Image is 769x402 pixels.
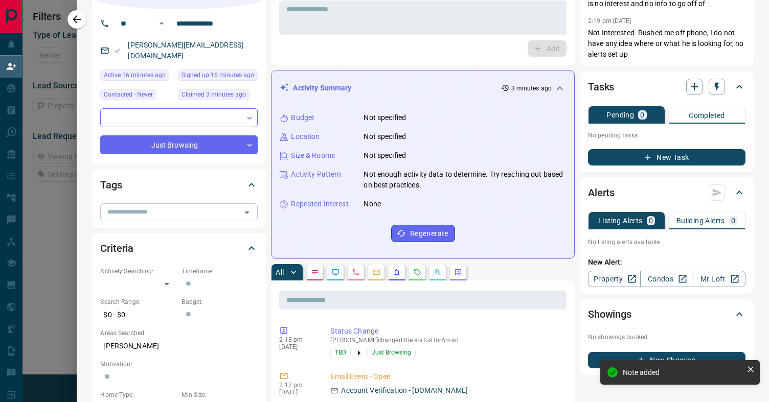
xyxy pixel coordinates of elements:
[114,47,121,54] svg: Email Valid
[104,89,153,100] span: Contacted - Never
[588,149,745,165] button: New Task
[104,70,166,80] span: Active 16 minutes ago
[364,131,406,142] p: Not specified
[100,173,258,197] div: Tags
[393,268,401,276] svg: Listing Alerts
[341,385,468,396] p: Account Verification - [DOMAIN_NAME]
[588,271,641,287] a: Property
[352,268,360,276] svg: Calls
[588,184,615,201] h2: Alerts
[100,338,258,354] p: [PERSON_NAME]
[100,69,173,84] div: Fri Sep 12 2025
[331,268,340,276] svg: Lead Browsing Activity
[588,352,745,368] button: New Showing
[689,112,725,119] p: Completed
[100,135,258,154] div: Just Browsing
[391,225,455,242] button: Regenerate
[598,217,643,224] p: Listing Alerts
[693,271,745,287] a: Mr.Loft
[279,382,315,389] p: 2:17 pm
[240,205,254,220] button: Open
[100,236,258,261] div: Criteria
[335,347,346,358] span: TBD
[606,111,634,119] p: Pending
[434,268,442,276] svg: Opportunities
[640,111,644,119] p: 0
[588,333,745,342] p: No showings booked
[588,180,745,205] div: Alerts
[291,199,348,209] p: Repeated Interest
[588,257,745,268] p: New Alert:
[511,84,552,93] p: 3 minutes ago
[291,112,314,123] p: Budget
[676,217,725,224] p: Building Alerts
[364,169,566,191] p: Not enough activity data to determine. Try reaching out based on best practices.
[649,217,653,224] p: 0
[588,17,631,25] p: 2:19 pm [DATE]
[100,177,122,193] h2: Tags
[364,199,381,209] p: None
[413,268,421,276] svg: Requests
[588,79,614,95] h2: Tasks
[291,131,320,142] p: Location
[128,41,243,60] a: [PERSON_NAME][EMAIL_ADDRESS][DOMAIN_NAME]
[178,69,258,84] div: Fri Sep 12 2025
[182,89,246,100] span: Claimed 3 minutes ago
[588,238,745,247] p: No listing alerts available
[372,347,411,358] span: Just Browsing
[330,371,562,382] p: Email Event - Open
[330,326,562,337] p: Status Change
[588,75,745,99] div: Tasks
[364,150,406,161] p: Not specified
[588,306,631,322] h2: Showings
[100,390,176,399] p: Home Type:
[588,128,745,143] p: No pending tasks
[100,297,176,306] p: Search Range:
[100,306,176,323] p: $0 - $0
[276,269,284,276] p: All
[330,337,562,344] p: [PERSON_NAME] changed the status for Aman
[623,368,742,376] div: Note added
[182,267,258,276] p: Timeframe:
[182,297,258,306] p: Budget:
[588,302,745,326] div: Showings
[640,271,693,287] a: Condos
[311,268,319,276] svg: Notes
[155,17,168,30] button: Open
[454,268,462,276] svg: Agent Actions
[182,70,254,80] span: Signed up 16 minutes ago
[100,240,133,256] h2: Criteria
[291,169,341,180] p: Activity Pattern
[588,28,745,60] p: Not Interested- Rushed me off phone, I do not have any idea where or what he is looking for, no a...
[291,150,335,161] p: Size & Rooms
[279,336,315,343] p: 2:18 pm
[100,360,258,369] p: Motivation:
[280,79,566,98] div: Activity Summary3 minutes ago
[100,267,176,276] p: Actively Searching:
[364,112,406,123] p: Not specified
[293,83,351,93] p: Activity Summary
[182,390,258,399] p: Min Size:
[731,217,735,224] p: 0
[279,343,315,350] p: [DATE]
[279,389,315,396] p: [DATE]
[178,89,258,103] div: Fri Sep 12 2025
[372,268,380,276] svg: Emails
[100,328,258,338] p: Areas Searched:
